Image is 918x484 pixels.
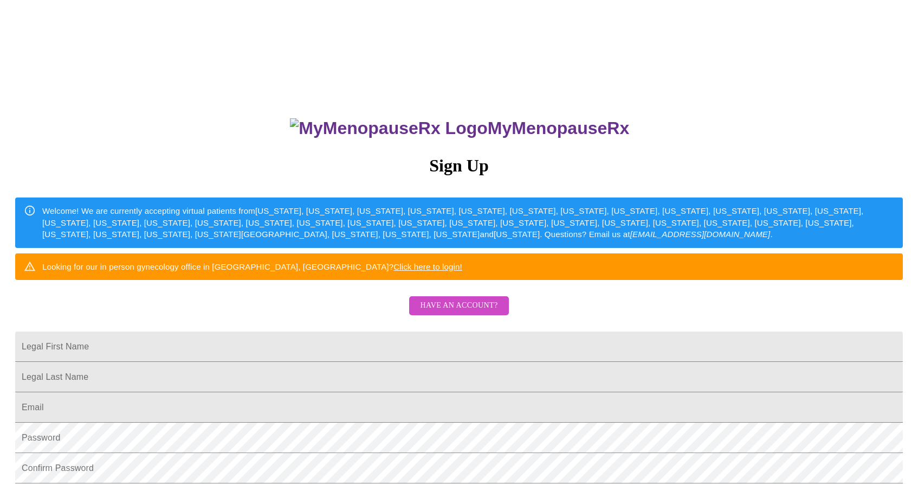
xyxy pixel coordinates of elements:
[420,299,497,313] span: Have an account?
[393,262,462,271] a: Click here to login!
[15,156,903,176] h3: Sign Up
[42,201,894,244] div: Welcome! We are currently accepting virtual patients from [US_STATE], [US_STATE], [US_STATE], [US...
[290,118,487,138] img: MyMenopauseRx Logo
[17,118,903,138] h3: MyMenopauseRx
[42,257,462,277] div: Looking for our in person gynecology office in [GEOGRAPHIC_DATA], [GEOGRAPHIC_DATA]?
[406,308,511,317] a: Have an account?
[409,296,508,315] button: Have an account?
[630,230,771,239] em: [EMAIL_ADDRESS][DOMAIN_NAME]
